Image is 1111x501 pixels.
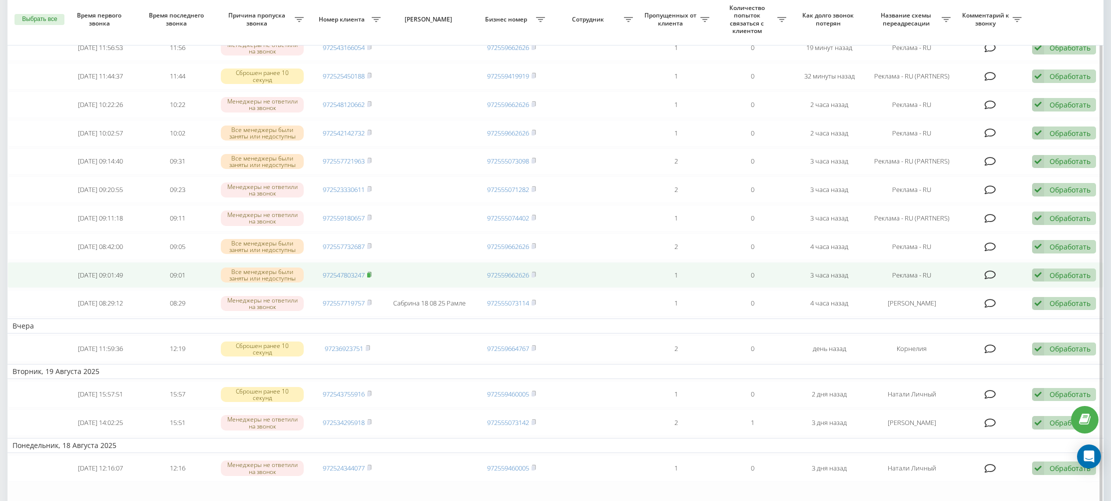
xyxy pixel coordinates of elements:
td: 10:02 [139,120,216,146]
td: 0 [714,455,791,481]
div: Обработать [1050,418,1091,427]
a: 972559664767 [487,344,529,353]
div: Менеджеры не ответили на звонок [221,460,304,475]
td: 1 [638,455,715,481]
td: [DATE] 09:20:55 [62,176,139,203]
td: [DATE] 10:22:26 [62,91,139,118]
td: 3 часа назад [791,176,868,203]
a: 972543166054 [323,43,365,52]
a: 972547803247 [323,270,365,279]
td: 1 [638,91,715,118]
a: 972555071282 [487,185,529,194]
span: [PERSON_NAME] [395,15,465,23]
td: день назад [791,335,868,362]
td: 1 [638,120,715,146]
span: Сотрудник [555,15,624,23]
td: 0 [714,290,791,316]
td: [DATE] 14:02:25 [62,409,139,436]
a: 972559662626 [487,128,529,137]
a: 972559460005 [487,389,529,398]
a: 972542142732 [323,128,365,137]
td: 08:29 [139,290,216,316]
a: 972559180657 [323,213,365,222]
a: 972559662626 [487,242,529,251]
td: 2 [638,176,715,203]
td: Натали Личный [868,455,956,481]
td: Вчера [7,318,1104,333]
td: 0 [714,148,791,175]
td: Реклама - RU [868,91,956,118]
a: 97236923751 [325,344,363,353]
div: Обработать [1050,463,1091,473]
td: [PERSON_NAME] [868,409,956,436]
td: 3 дня назад [791,455,868,481]
span: Комментарий к звонку [961,11,1013,27]
div: Все менеджеры были заняты или недоступны [221,239,304,254]
td: 2 [638,335,715,362]
td: 15:57 [139,381,216,407]
td: 3 часа назад [791,205,868,231]
td: Реклама - RU [868,233,956,260]
div: Обработать [1050,213,1091,223]
div: Open Intercom Messenger [1077,444,1101,468]
a: 972557719757 [323,298,365,307]
span: Пропущенных от клиента [643,11,701,27]
div: Обработать [1050,185,1091,194]
td: [DATE] 12:16:07 [62,455,139,481]
a: 972523330611 [323,185,365,194]
div: Менеджеры не ответили на звонок [221,97,304,112]
a: 972559662626 [487,270,529,279]
td: [DATE] 10:02:57 [62,120,139,146]
div: Обработать [1050,298,1091,308]
td: 1 [714,409,791,436]
td: [DATE] 08:29:12 [62,290,139,316]
a: 972555073142 [487,418,529,427]
div: Менеджеры не ответили на звонок [221,415,304,430]
td: 0 [714,176,791,203]
td: Реклама - RU (PARTNERS) [868,63,956,89]
td: Реклама - RU [868,120,956,146]
td: 09:01 [139,262,216,288]
div: Все менеджеры были заняты или недоступны [221,125,304,140]
a: 972559662626 [487,43,529,52]
td: 2 часа назад [791,120,868,146]
td: 12:19 [139,335,216,362]
span: Причина пропуска звонка [221,11,295,27]
button: Выбрать все [14,14,64,25]
td: 3 часа назад [791,148,868,175]
a: 972524344077 [323,463,365,472]
td: 0 [714,120,791,146]
td: 11:44 [139,63,216,89]
td: Реклама - RU [868,176,956,203]
div: Обработать [1050,389,1091,399]
td: 0 [714,262,791,288]
span: Время первого звонка [70,11,130,27]
a: 972559662626 [487,100,529,109]
a: 972557732687 [323,242,365,251]
div: Обработать [1050,71,1091,81]
span: Как долго звонок потерян [799,11,859,27]
td: 0 [714,233,791,260]
td: 1 [638,205,715,231]
td: 1 [638,34,715,61]
td: Корнелия [868,335,956,362]
div: Обработать [1050,270,1091,280]
td: 0 [714,63,791,89]
a: 972557721963 [323,156,365,165]
td: 1 [638,262,715,288]
td: Реклама - RU (PARTNERS) [868,205,956,231]
td: 10:22 [139,91,216,118]
td: 12:16 [139,455,216,481]
span: Время последнего звонка [147,11,207,27]
td: 0 [714,205,791,231]
td: [DATE] 11:59:36 [62,335,139,362]
td: 1 [638,381,715,407]
td: 4 часа назад [791,290,868,316]
div: Менеджеры не ответили на звонок [221,296,304,311]
td: 19 минут назад [791,34,868,61]
div: Сброшен ранее 10 секунд [221,68,304,83]
td: Натали Личный [868,381,956,407]
div: Обработать [1050,156,1091,166]
td: Реклама - RU [868,262,956,288]
div: Сброшен ранее 10 секунд [221,341,304,356]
